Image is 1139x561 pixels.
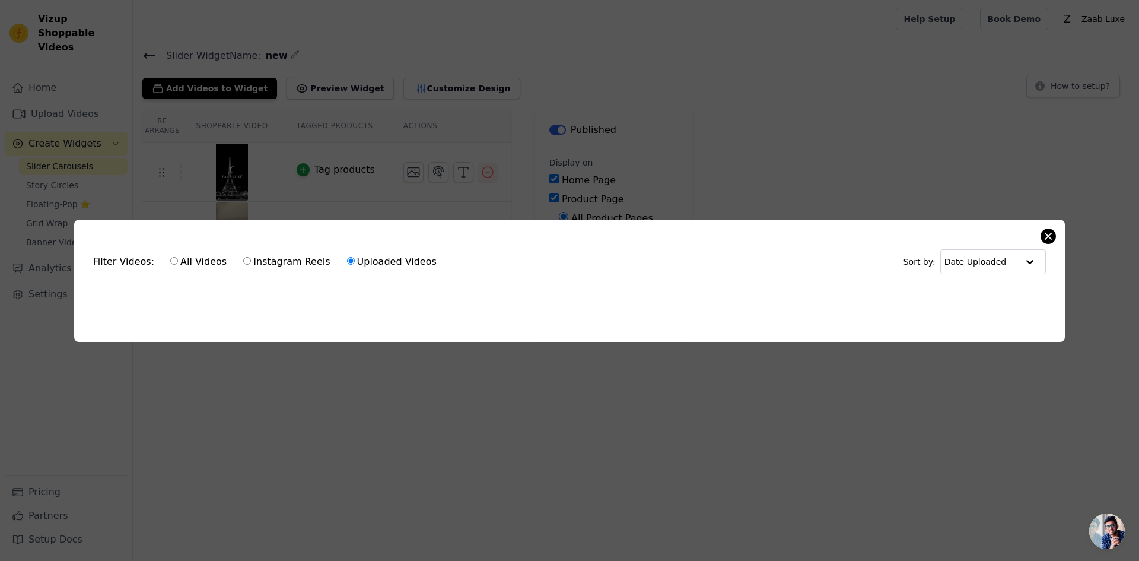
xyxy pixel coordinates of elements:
div: Filter Videos: [93,248,443,275]
label: Uploaded Videos [346,254,437,270]
label: All Videos [170,254,227,270]
div: Sort by: [903,249,1046,274]
label: Instagram Reels [243,254,330,270]
div: Open chat [1089,514,1125,549]
button: Close modal [1041,229,1055,243]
